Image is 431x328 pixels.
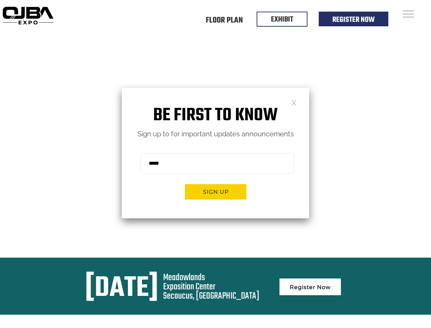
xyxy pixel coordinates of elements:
button: Sign up [185,184,246,200]
a: Register Now [279,278,341,295]
div: Meadowlands Exposition Center Secaucus, [GEOGRAPHIC_DATA] [163,273,259,301]
a: Close [291,99,297,105]
h1: Be first to know [122,105,309,126]
div: [DATE] [85,273,158,304]
a: EXHIBIT [271,14,293,25]
p: Sign up to for important updates announcements [122,128,309,140]
a: Register Now [332,14,375,26]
